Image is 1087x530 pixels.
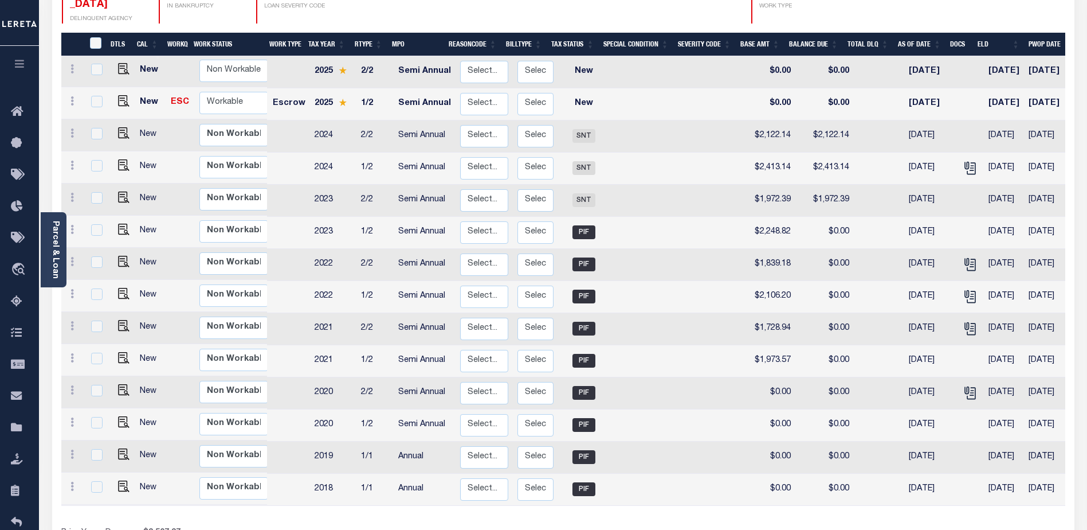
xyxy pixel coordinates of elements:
span: PIF [572,290,595,303]
td: 1/2 [356,281,394,313]
td: New [135,216,167,248]
td: 2021 [310,313,356,345]
span: SNT [572,161,595,175]
td: [DATE] [904,56,956,88]
th: Severity Code: activate to sort column ascending [673,33,736,56]
td: $0.00 [747,410,795,442]
td: New [135,280,167,312]
td: Semi Annual [394,345,456,377]
td: Semi Annual [394,120,456,153]
td: [DATE] [1024,120,1076,153]
th: Balance Due: activate to sort column ascending [784,33,843,56]
td: $0.00 [747,474,795,506]
td: $2,106.20 [747,281,795,313]
td: Semi Annual [394,377,456,410]
th: ELD: activate to sort column ascending [973,33,1025,56]
th: Docs [945,33,972,56]
td: Semi Annual [394,313,456,345]
td: $0.00 [747,377,795,410]
td: [DATE] [904,313,956,345]
td: [DATE] [904,249,956,281]
span: SNT [572,129,595,143]
p: IN BANKRUPTCY [167,2,242,11]
td: New [135,344,167,376]
td: $0.00 [795,474,854,506]
td: New [135,473,167,505]
td: Semi Annual [394,88,456,120]
td: $0.00 [747,442,795,474]
td: [DATE] [984,313,1024,345]
td: $1,728.94 [747,313,795,345]
td: 1/2 [356,345,394,377]
img: Star.svg [339,67,347,74]
td: $0.00 [795,56,854,88]
td: [DATE] [984,153,1024,185]
td: 2/2 [356,377,394,410]
span: SNT [572,193,595,207]
td: [DATE] [984,249,1024,281]
td: [DATE] [1024,217,1076,249]
td: [DATE] [904,377,956,410]
td: [DATE] [984,442,1024,474]
td: $0.00 [795,377,854,410]
td: $0.00 [795,410,854,442]
th: BillType: activate to sort column ascending [501,33,547,56]
th: Work Type [265,33,304,56]
td: [DATE] [1024,377,1076,410]
td: [DATE] [1024,410,1076,442]
td: [DATE] [904,474,956,506]
td: $1,972.39 [747,185,795,217]
td: New [135,312,167,344]
td: [DATE] [904,88,956,120]
td: New [558,88,610,120]
th: CAL: activate to sort column ascending [132,33,163,56]
span: PIF [572,225,595,239]
td: [DATE] [984,56,1024,88]
span: PIF [572,386,595,400]
td: 2020 [310,377,356,410]
td: 2023 [310,217,356,249]
td: $0.00 [795,217,854,249]
td: [DATE] [984,345,1024,377]
td: [DATE] [984,281,1024,313]
td: [DATE] [904,410,956,442]
td: $0.00 [795,249,854,281]
td: New [135,376,167,408]
th: DTLS [106,33,132,56]
td: [DATE] [1024,281,1076,313]
td: 2018 [310,474,356,506]
span: PIF [572,258,595,271]
td: $0.00 [795,313,854,345]
img: Star.svg [339,99,347,106]
th: Total DLQ: activate to sort column ascending [843,33,893,56]
i: travel_explore [11,263,29,278]
th: Tax Year: activate to sort column ascending [304,33,350,56]
td: 1/1 [356,442,394,474]
td: [DATE] [904,185,956,217]
td: $0.00 [795,281,854,313]
td: 2019 [310,442,356,474]
td: [DATE] [904,442,956,474]
td: New [135,87,167,119]
td: 2/2 [356,120,394,153]
td: 2021 [310,345,356,377]
td: New [135,151,167,184]
th: &nbsp; [83,33,107,56]
td: [DATE] [1024,153,1076,185]
th: Work Status [189,33,267,56]
td: [DATE] [984,217,1024,249]
td: 2025 [310,88,356,120]
td: New [135,408,167,441]
td: [DATE] [1024,313,1076,345]
td: New [135,248,167,280]
td: $2,248.82 [747,217,795,249]
th: RType: activate to sort column ascending [350,33,387,56]
span: PIF [572,354,595,368]
td: $1,839.18 [747,249,795,281]
td: [DATE] [984,185,1024,217]
td: 2/2 [356,56,394,88]
td: [DATE] [984,88,1024,120]
span: PIF [572,482,595,496]
td: [DATE] [904,281,956,313]
td: New [135,184,167,216]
